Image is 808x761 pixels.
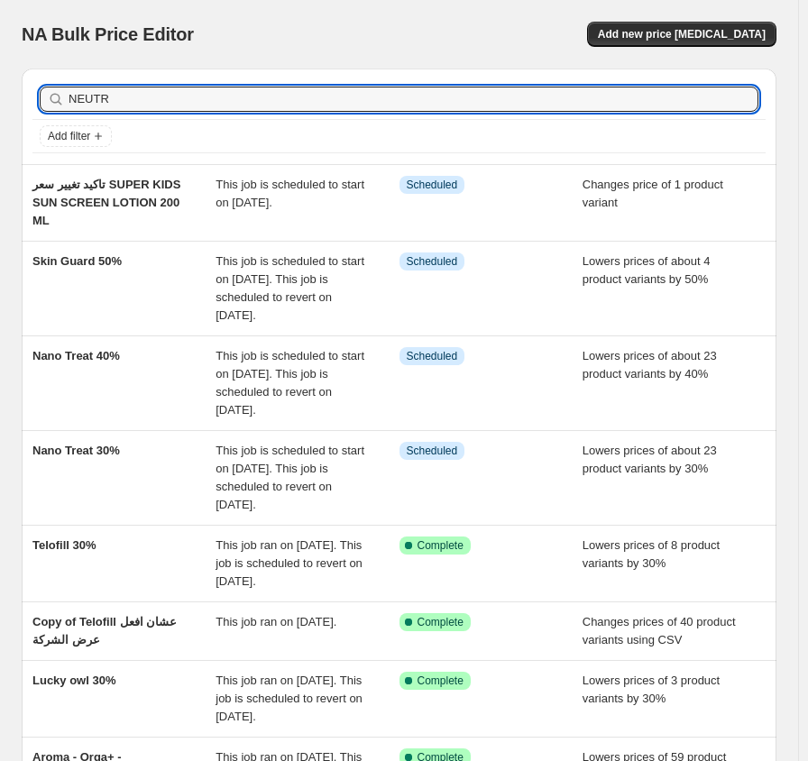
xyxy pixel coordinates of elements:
[583,674,720,705] span: Lowers prices of 3 product variants by 30%
[22,24,194,44] span: NA Bulk Price Editor
[216,444,364,511] span: This job is scheduled to start on [DATE]. This job is scheduled to revert on [DATE].
[583,349,717,380] span: Lowers prices of about 23 product variants by 40%
[418,615,464,629] span: Complete
[32,254,122,268] span: Skin Guard 50%
[407,349,458,363] span: Scheduled
[32,615,177,646] span: Copy of Telofill عشان افعل عرض الشركة
[407,444,458,458] span: Scheduled
[598,27,766,41] span: Add new price [MEDICAL_DATA]
[32,538,96,552] span: Telofill 30%
[587,22,776,47] button: Add new price [MEDICAL_DATA]
[40,125,112,147] button: Add filter
[32,349,120,362] span: Nano Treat 40%
[32,674,115,687] span: Lucky owl 30%
[583,444,717,475] span: Lowers prices of about 23 product variants by 30%
[407,178,458,192] span: Scheduled
[216,178,364,209] span: This job is scheduled to start on [DATE].
[583,178,723,209] span: Changes price of 1 product variant
[418,538,464,553] span: Complete
[48,129,90,143] span: Add filter
[216,254,364,322] span: This job is scheduled to start on [DATE]. This job is scheduled to revert on [DATE].
[407,254,458,269] span: Scheduled
[583,254,711,286] span: Lowers prices of about 4 product variants by 50%
[216,615,336,628] span: This job ran on [DATE].
[32,178,180,227] span: تاكيد تغيير سعر SUPER KIDS SUN SCREEN LOTION 200 ML
[32,444,120,457] span: Nano Treat 30%
[583,538,720,570] span: Lowers prices of 8 product variants by 30%
[216,538,363,588] span: This job ran on [DATE]. This job is scheduled to revert on [DATE].
[216,674,363,723] span: This job ran on [DATE]. This job is scheduled to revert on [DATE].
[216,349,364,417] span: This job is scheduled to start on [DATE]. This job is scheduled to revert on [DATE].
[583,615,736,646] span: Changes prices of 40 product variants using CSV
[418,674,464,688] span: Complete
